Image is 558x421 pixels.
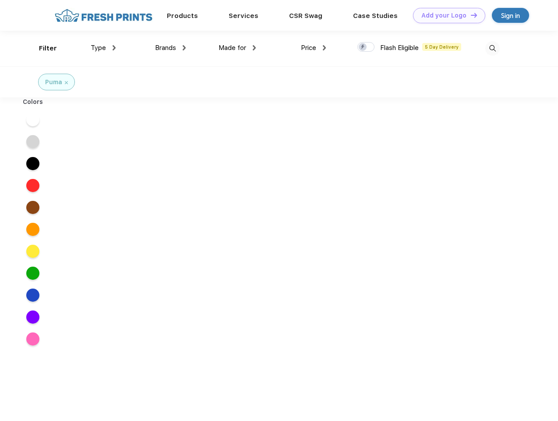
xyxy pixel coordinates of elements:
[485,41,500,56] img: desktop_search.svg
[471,13,477,18] img: DT
[16,97,50,107] div: Colors
[167,12,198,20] a: Products
[422,43,461,51] span: 5 Day Delivery
[289,12,322,20] a: CSR Swag
[39,43,57,54] div: Filter
[183,45,186,50] img: dropdown.png
[52,8,155,23] img: fo%20logo%202.webp
[253,45,256,50] img: dropdown.png
[155,44,176,52] span: Brands
[380,44,419,52] span: Flash Eligible
[113,45,116,50] img: dropdown.png
[219,44,246,52] span: Made for
[301,44,316,52] span: Price
[492,8,529,23] a: Sign in
[501,11,520,21] div: Sign in
[65,81,68,84] img: filter_cancel.svg
[91,44,106,52] span: Type
[421,12,466,19] div: Add your Logo
[229,12,258,20] a: Services
[45,78,62,87] div: Puma
[323,45,326,50] img: dropdown.png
